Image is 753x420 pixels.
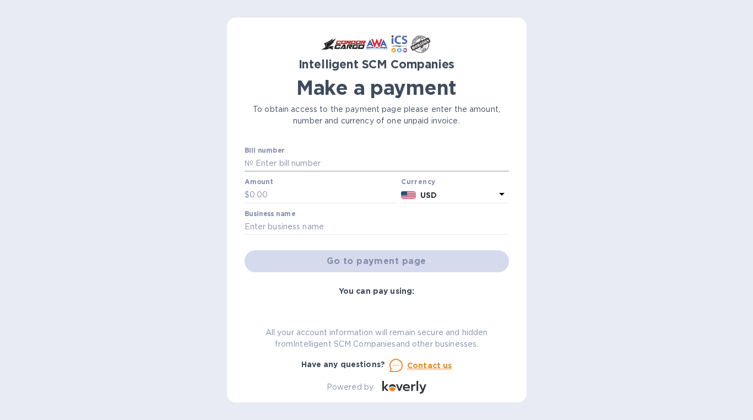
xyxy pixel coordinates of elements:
h1: Make a payment [245,76,509,99]
input: Enter bill number [253,155,509,172]
p: To obtain access to the payment page please enter the amount, number and currency of one unpaid i... [245,104,509,127]
b: Currency [401,177,435,186]
b: You can pay using: [339,287,414,295]
label: Amount [245,179,273,186]
label: Business name [245,211,295,217]
p: Powered by [327,381,373,393]
p: $ [245,189,250,201]
input: Enter business name [245,219,509,235]
b: Have any questions? [301,360,386,369]
p: № [245,158,253,169]
input: 0.00 [250,187,397,203]
img: USD [401,191,416,199]
label: Bill number [245,147,284,154]
b: USD [420,191,437,200]
u: Contact us [407,361,452,370]
b: Intelligent SCM Companies [299,57,455,71]
p: All your account information will remain secure and hidden from Intelligent SCM Companies and oth... [245,327,509,350]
